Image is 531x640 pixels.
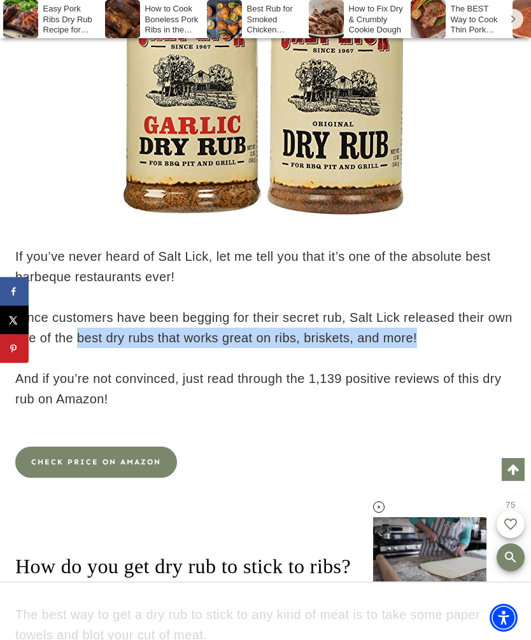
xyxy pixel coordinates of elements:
[490,604,518,632] div: Accessibility Menu
[34,583,497,640] iframe: Advertisement
[15,555,351,578] span: How do you get dry rub to stick to ribs?
[502,458,525,481] a: Scroll to top
[15,447,177,478] a: CHECK PRICE ON AMAZON
[15,307,516,348] p: Since customers have been begging for their secret rub, Salt Lick released their own line of the ...
[15,368,516,409] p: And if you’re not convinced, just read through the 1,139 positive reviews of this dry rub on Amazon!
[15,246,516,287] p: If you’ve never heard of Salt Lick, let me tell you that it’s one of the absolute best barbeque r...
